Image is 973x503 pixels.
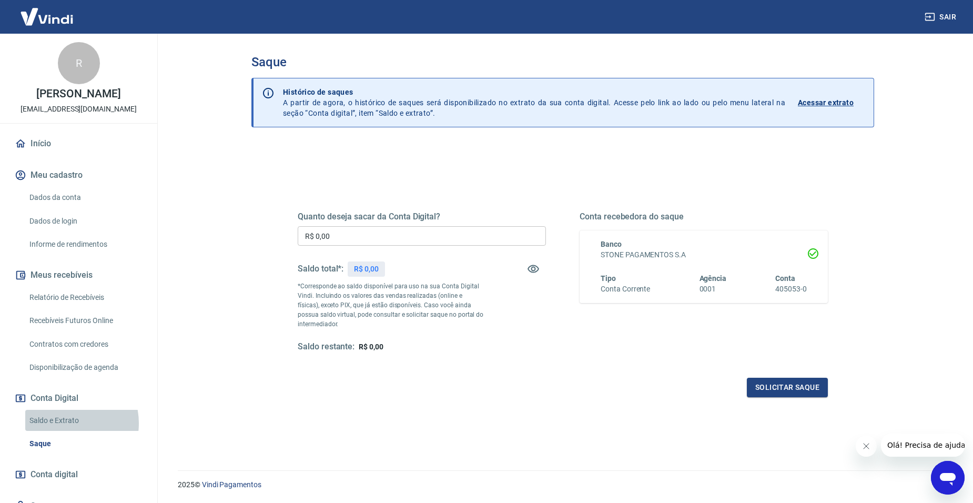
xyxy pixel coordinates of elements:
[25,187,145,208] a: Dados da conta
[601,240,622,248] span: Banco
[31,467,78,482] span: Conta digital
[580,212,828,222] h5: Conta recebedora do saque
[25,310,145,331] a: Recebíveis Futuros Online
[775,284,807,295] h6: 405053-0
[298,212,546,222] h5: Quanto deseja sacar da Conta Digital?
[13,264,145,287] button: Meus recebíveis
[775,274,795,283] span: Conta
[58,42,100,84] div: R
[13,132,145,155] a: Início
[700,284,727,295] h6: 0001
[21,104,137,115] p: [EMAIL_ADDRESS][DOMAIN_NAME]
[601,284,650,295] h6: Conta Corrente
[25,357,145,378] a: Disponibilização de agenda
[25,234,145,255] a: Informe de rendimentos
[601,249,807,260] h6: STONE PAGAMENTOS S.A
[6,7,88,16] span: Olá! Precisa de ajuda?
[25,334,145,355] a: Contratos com credores
[178,479,948,490] p: 2025 ©
[798,97,854,108] p: Acessar extrato
[601,274,616,283] span: Tipo
[700,274,727,283] span: Agência
[25,210,145,232] a: Dados de login
[13,1,81,33] img: Vindi
[359,343,383,351] span: R$ 0,00
[25,410,145,431] a: Saldo e Extrato
[881,434,965,457] iframe: Mensagem da empresa
[25,287,145,308] a: Relatório de Recebíveis
[251,55,874,69] h3: Saque
[856,436,877,457] iframe: Fechar mensagem
[298,264,343,274] h5: Saldo total*:
[298,281,484,329] p: *Corresponde ao saldo disponível para uso na sua Conta Digital Vindi. Incluindo os valores das ve...
[283,87,785,118] p: A partir de agora, o histórico de saques será disponibilizado no extrato da sua conta digital. Ac...
[283,87,785,97] p: Histórico de saques
[923,7,960,27] button: Sair
[13,164,145,187] button: Meu cadastro
[202,480,261,489] a: Vindi Pagamentos
[25,433,145,455] a: Saque
[931,461,965,495] iframe: Botão para abrir a janela de mensagens
[13,463,145,486] a: Conta digital
[13,387,145,410] button: Conta Digital
[36,88,120,99] p: [PERSON_NAME]
[354,264,379,275] p: R$ 0,00
[747,378,828,397] button: Solicitar saque
[298,341,354,353] h5: Saldo restante:
[798,87,865,118] a: Acessar extrato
